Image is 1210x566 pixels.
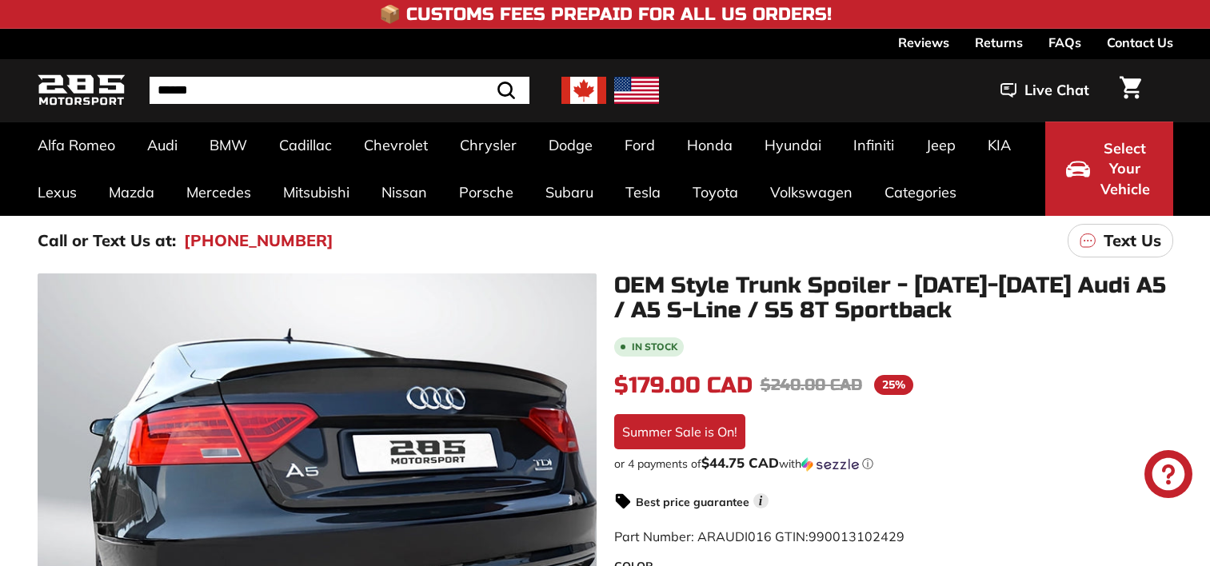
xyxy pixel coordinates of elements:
[609,122,671,169] a: Ford
[194,122,263,169] a: BMW
[379,5,832,24] h4: 📦 Customs Fees Prepaid for All US Orders!
[1098,138,1152,200] span: Select Your Vehicle
[614,456,1173,472] div: or 4 payments of with
[444,122,533,169] a: Chrysler
[869,169,972,216] a: Categories
[22,169,93,216] a: Lexus
[801,457,859,472] img: Sezzle
[809,528,905,544] span: 990013102429
[972,122,1027,169] a: KIA
[443,169,529,216] a: Porsche
[671,122,749,169] a: Honda
[614,456,1173,472] div: or 4 payments of$44.75 CADwithSezzle Click to learn more about Sezzle
[38,72,126,110] img: Logo_285_Motorsport_areodynamics_components
[1107,29,1173,56] a: Contact Us
[677,169,754,216] a: Toyota
[170,169,267,216] a: Mercedes
[614,273,1173,323] h1: OEM Style Trunk Spoiler - [DATE]-[DATE] Audi A5 / A5 S-Line / S5 8T Sportback
[1048,29,1081,56] a: FAQs
[761,375,862,395] span: $240.00 CAD
[910,122,972,169] a: Jeep
[529,169,609,216] a: Subaru
[131,122,194,169] a: Audi
[263,122,348,169] a: Cadillac
[753,493,769,508] span: i
[267,169,365,216] a: Mitsubishi
[1104,229,1161,253] p: Text Us
[636,495,749,509] strong: Best price guarantee
[1110,63,1151,118] a: Cart
[1045,122,1173,216] button: Select Your Vehicle
[93,169,170,216] a: Mazda
[1024,80,1089,101] span: Live Chat
[1068,224,1173,257] a: Text Us
[632,342,677,352] b: In stock
[701,454,779,471] span: $44.75 CAD
[614,528,905,544] span: Part Number: ARAUDI016 GTIN:
[1140,450,1197,502] inbox-online-store-chat: Shopify online store chat
[837,122,910,169] a: Infiniti
[975,29,1023,56] a: Returns
[365,169,443,216] a: Nissan
[38,229,176,253] p: Call or Text Us at:
[898,29,949,56] a: Reviews
[22,122,131,169] a: Alfa Romeo
[150,77,529,104] input: Search
[348,122,444,169] a: Chevrolet
[754,169,869,216] a: Volkswagen
[874,375,913,395] span: 25%
[614,372,753,399] span: $179.00 CAD
[609,169,677,216] a: Tesla
[614,414,745,449] div: Summer Sale is On!
[980,70,1110,110] button: Live Chat
[749,122,837,169] a: Hyundai
[533,122,609,169] a: Dodge
[184,229,333,253] a: [PHONE_NUMBER]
